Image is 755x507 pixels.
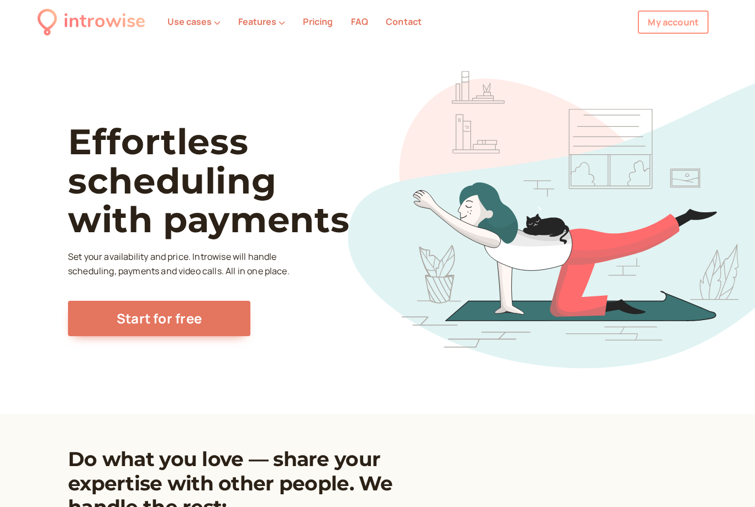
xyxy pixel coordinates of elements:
[386,15,422,28] a: Contact
[64,7,145,37] div: introwise
[68,122,389,239] h1: Effortless scheduling with payments
[38,7,145,37] a: introwise
[68,250,292,279] p: Set your availability and price. Introwise will handle scheduling, payments and video calls. All ...
[351,15,368,28] a: FAQ
[638,11,709,34] a: My account
[700,454,755,507] iframe: Chat Widget
[167,17,221,27] button: Use cases
[238,17,285,27] button: Features
[303,15,333,28] a: Pricing
[68,301,250,336] a: Start for free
